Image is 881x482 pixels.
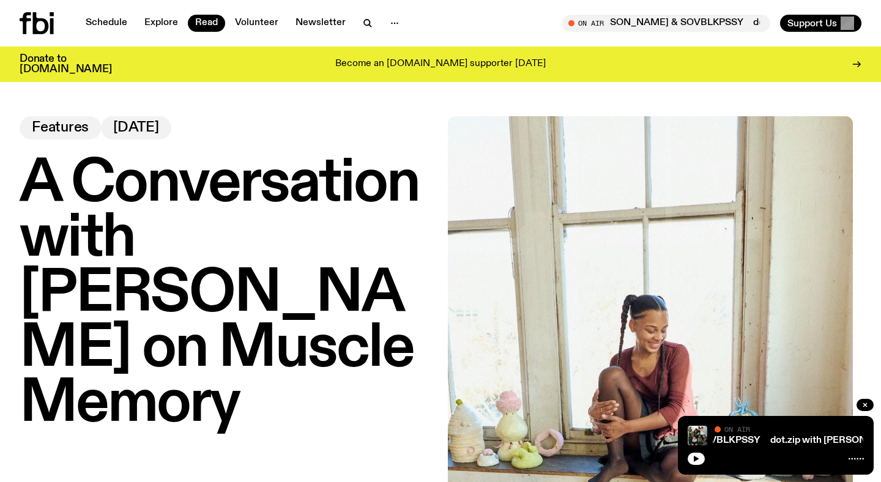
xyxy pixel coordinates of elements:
a: Schedule [78,15,135,32]
span: Features [32,121,89,135]
a: Volunteer [228,15,286,32]
a: Read [188,15,225,32]
h1: A Conversation with [PERSON_NAME] on Muscle Memory [20,157,433,432]
button: Support Us [780,15,861,32]
h3: Donate to [DOMAIN_NAME] [20,54,112,75]
a: dot.zip with [PERSON_NAME] & SOVBLKPSSY [551,436,760,445]
a: Explore [137,15,185,32]
span: [DATE] [113,121,159,135]
p: Become an [DOMAIN_NAME] supporter [DATE] [335,59,546,70]
span: On Air [724,425,750,433]
button: On Airdot.zip with [PERSON_NAME] & SOVBLKPSSYdot.zip with [PERSON_NAME] & SOVBLKPSSY [562,15,770,32]
a: Newsletter [288,15,353,32]
span: Support Us [787,18,837,29]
